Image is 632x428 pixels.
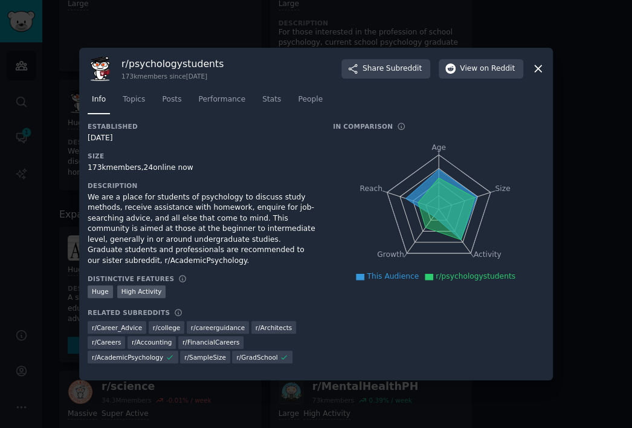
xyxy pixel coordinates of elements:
span: Posts [162,94,181,105]
span: View [460,63,515,74]
span: Share [363,63,422,74]
h3: Description [88,181,316,190]
a: Posts [158,90,185,115]
h3: In Comparison [333,122,393,131]
div: We are a place for students of psychology to discuss study methods, receive assistance with homew... [88,192,316,267]
span: r/ Architects [256,323,292,332]
span: r/ careerguidance [191,323,245,332]
span: r/ Careers [92,338,121,346]
button: ShareSubreddit [341,59,430,79]
a: Info [88,90,110,115]
h3: Size [88,152,316,160]
div: 173k members, 24 online now [88,163,316,173]
div: [DATE] [88,133,316,144]
span: r/ Accounting [132,338,172,346]
span: Info [92,94,106,105]
span: r/psychologystudents [436,272,515,280]
tspan: Size [495,184,510,192]
a: People [294,90,327,115]
a: Stats [258,90,285,115]
h3: Related Subreddits [88,308,170,317]
tspan: Activity [474,250,501,259]
span: r/ AcademicPsychology [92,353,163,362]
div: High Activity [117,285,166,298]
h3: Distinctive Features [88,274,174,283]
img: psychologystudents [88,56,113,82]
h3: r/ psychologystudents [121,57,224,70]
span: r/ Career_Advice [92,323,142,332]
tspan: Age [431,143,446,152]
span: Subreddit [386,63,422,74]
span: Stats [262,94,281,105]
span: r/ GradSchool [236,353,277,362]
span: r/ SampleSize [184,353,226,362]
span: Performance [198,94,245,105]
span: r/ FinancialCareers [182,338,239,346]
h3: Established [88,122,316,131]
span: Topics [123,94,145,105]
span: This Audience [367,272,419,280]
tspan: Growth [377,250,404,259]
div: 173k members since [DATE] [121,72,224,80]
span: r/ college [153,323,180,332]
a: Topics [118,90,149,115]
button: Viewon Reddit [439,59,523,79]
span: on Reddit [480,63,515,74]
tspan: Reach [360,184,382,192]
span: People [298,94,323,105]
div: Huge [88,285,113,298]
a: Performance [194,90,250,115]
